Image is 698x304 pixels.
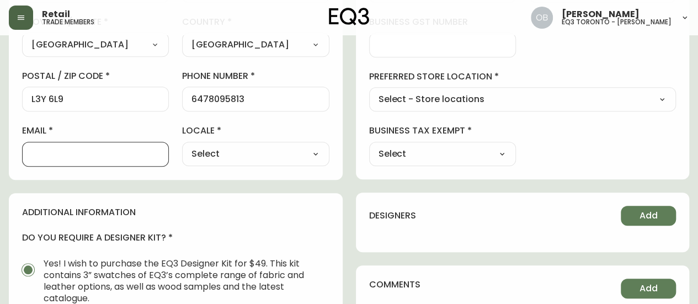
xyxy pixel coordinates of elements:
label: business tax exempt [369,125,516,137]
span: Retail [42,10,70,19]
label: locale [182,125,329,137]
label: postal / zip code [22,70,169,82]
h4: designers [369,210,416,222]
label: phone number [182,70,329,82]
span: Yes! I wish to purchase the EQ3 Designer Kit for $49. This kit contains 3” swatches of EQ3’s comp... [44,258,321,304]
span: [PERSON_NAME] [562,10,640,19]
h5: trade members [42,19,94,25]
h5: eq3 toronto - [PERSON_NAME] [562,19,672,25]
button: Add [621,206,676,226]
span: Add [640,210,658,222]
label: email [22,125,169,137]
h4: additional information [22,206,329,218]
span: Add [640,282,658,295]
button: Add [621,279,676,298]
label: preferred store location [369,71,676,83]
h4: do you require a designer kit? [22,232,329,244]
img: logo [329,8,370,25]
img: 8e0065c524da89c5c924d5ed86cfe468 [531,7,553,29]
h4: comments [369,279,420,291]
